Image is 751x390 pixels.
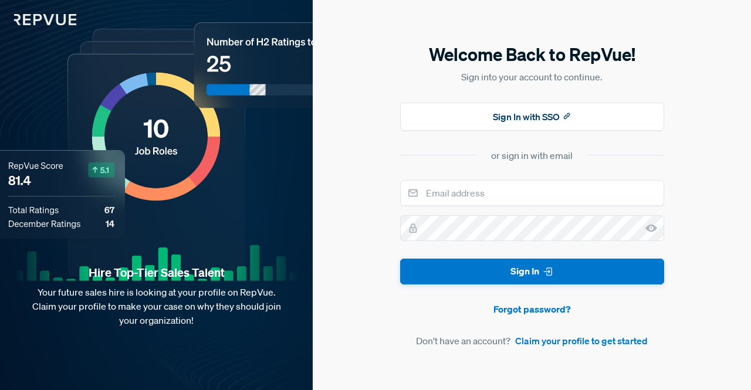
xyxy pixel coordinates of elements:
[400,334,664,348] article: Don't have an account?
[491,148,573,162] div: or sign in with email
[400,180,664,206] input: Email address
[400,302,664,316] a: Forgot password?
[19,285,294,327] p: Your future sales hire is looking at your profile on RepVue. Claim your profile to make your case...
[515,334,648,348] a: Claim your profile to get started
[400,42,664,67] h5: Welcome Back to RepVue!
[400,103,664,131] button: Sign In with SSO
[400,70,664,84] p: Sign into your account to continue.
[19,265,294,280] strong: Hire Top-Tier Sales Talent
[400,259,664,285] button: Sign In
